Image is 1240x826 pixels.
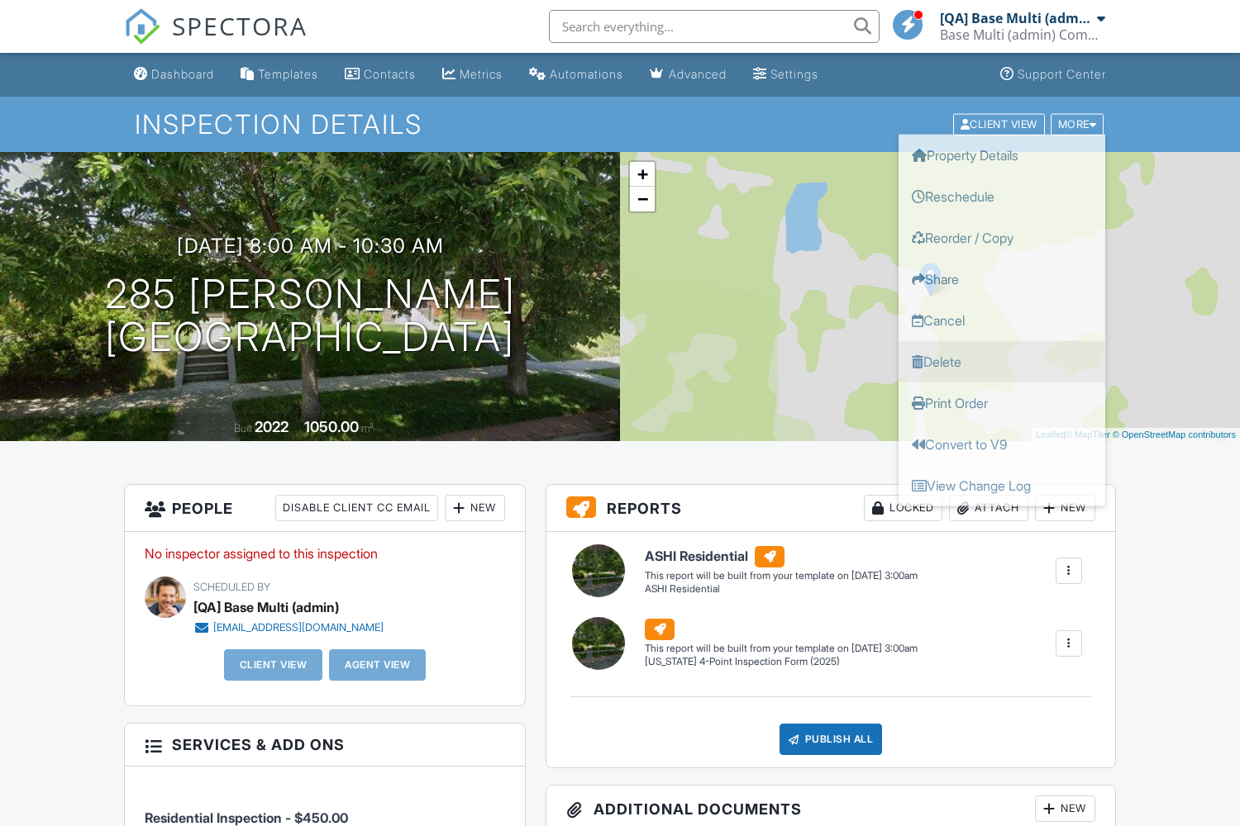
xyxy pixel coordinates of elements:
[234,59,325,90] a: Templates
[899,175,1105,216] a: Reschedule
[940,10,1093,26] div: [QA] Base Multi (admin)
[940,26,1105,43] div: Base Multi (admin) Company
[899,464,1105,506] a: View Change Log
[304,418,359,435] div: 1050.00
[994,59,1113,90] a: Support Center
[275,495,438,521] div: Disable Client CC Email
[550,67,623,81] div: Automations
[643,59,733,90] a: Advanced
[193,595,339,619] div: [QA] Base Multi (admin)
[124,8,160,45] img: The Best Home Inspection Software - Spectora
[193,581,270,593] span: Scheduled By
[645,655,918,669] div: [US_STATE] 4-Point Inspection Form (2025)
[177,235,444,257] h3: [DATE] 8:00 am - 10:30 am
[436,59,509,90] a: Metrics
[949,495,1028,521] div: Attach
[213,621,384,634] div: [EMAIL_ADDRESS][DOMAIN_NAME]
[746,59,825,90] a: Settings
[864,495,942,521] div: Locked
[780,724,883,755] div: Publish All
[645,569,918,582] div: This report will be built from your template on [DATE] 3:00am
[522,59,630,90] a: Automations (Basic)
[258,67,318,81] div: Templates
[145,544,505,563] p: No inspector assigned to this inspection
[1035,495,1095,521] div: New
[630,187,655,211] a: Zoom out
[630,162,655,187] a: Zoom in
[645,546,918,567] h6: ASHI Residential
[1051,113,1104,135] div: More
[135,110,1105,139] h1: Inspection Details
[645,642,918,655] div: This report will be built from your template on [DATE] 3:00am
[105,273,516,360] h1: 285 [PERSON_NAME] [GEOGRAPHIC_DATA]
[193,619,384,636] a: [EMAIL_ADDRESS][DOMAIN_NAME]
[460,67,503,81] div: Metrics
[899,423,1105,464] a: Convert to V9
[899,258,1105,299] a: Share
[1035,795,1095,822] div: New
[669,67,727,81] div: Advanced
[445,495,505,521] div: New
[127,59,221,90] a: Dashboard
[951,117,1049,130] a: Client View
[899,506,1105,547] a: New Inspection Details
[953,113,1045,135] div: Client View
[1113,430,1236,439] a: © OpenStreetMap contributors
[361,422,374,434] span: m²
[145,809,348,826] span: Residential Inspection - $450.00
[645,582,918,596] div: ASHI Residential
[899,134,1105,175] a: Property Details
[151,67,214,81] div: Dashboard
[124,22,308,57] a: SPECTORA
[125,724,525,767] h3: Services & Add ons
[1032,428,1240,442] div: |
[899,340,1105,382] a: Delete
[255,418,289,435] div: 2022
[234,422,252,434] span: Built
[1018,67,1106,81] div: Support Center
[770,67,818,81] div: Settings
[899,216,1105,258] a: Reorder / Copy
[899,299,1105,340] a: Cancel
[125,485,525,532] h3: People
[364,67,416,81] div: Contacts
[172,8,308,43] span: SPECTORA
[338,59,422,90] a: Contacts
[899,382,1105,423] a: Print Order
[549,10,880,43] input: Search everything...
[546,485,1115,532] h3: Reports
